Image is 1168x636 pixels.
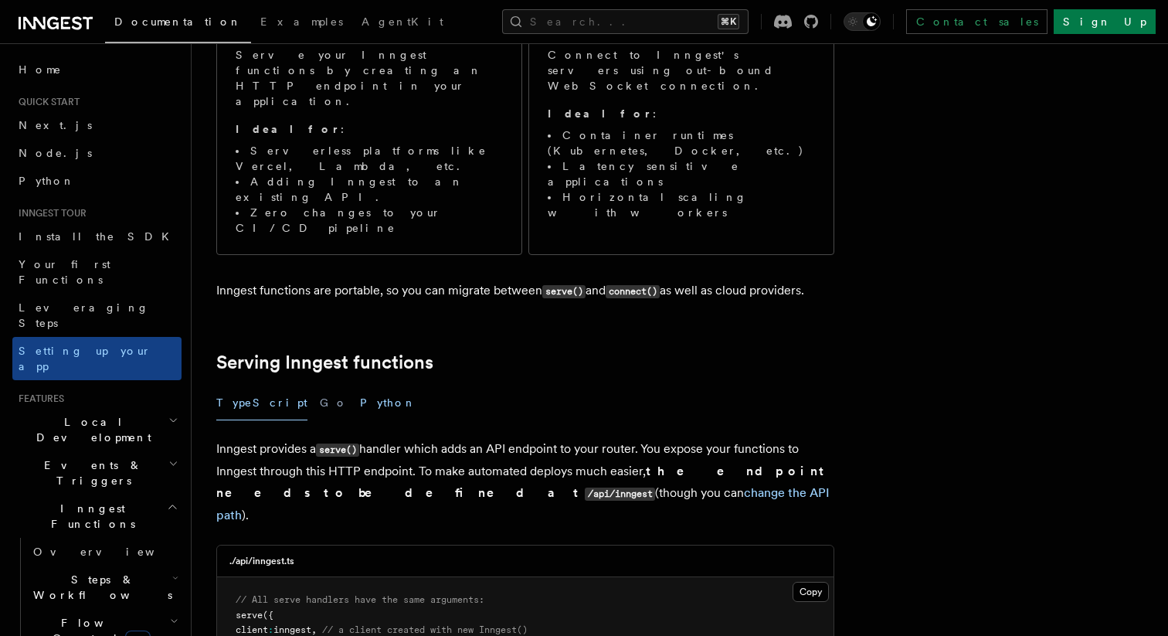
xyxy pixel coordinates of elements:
li: Zero changes to your CI/CD pipeline [236,205,503,236]
span: Features [12,393,64,405]
li: Horizontal scaling with workers [548,189,815,220]
button: Inngest Functions [12,495,182,538]
span: // a client created with new Inngest() [322,624,528,635]
span: Next.js [19,119,92,131]
span: Local Development [12,414,168,445]
span: Events & Triggers [12,457,168,488]
p: Inngest functions are portable, so you can migrate between and as well as cloud providers. [216,280,834,302]
button: Events & Triggers [12,451,182,495]
span: serve [236,610,263,621]
a: Python [12,167,182,195]
a: Overview [27,538,182,566]
span: AgentKit [362,15,443,28]
span: Overview [33,546,192,558]
button: Steps & Workflows [27,566,182,609]
span: Inngest Functions [12,501,167,532]
button: Copy [793,582,829,602]
a: AgentKit [352,5,453,42]
a: Serving Inngest functions [216,352,433,373]
p: : [236,121,503,137]
a: Home [12,56,182,83]
a: Contact sales [906,9,1047,34]
span: Documentation [114,15,242,28]
button: Local Development [12,408,182,451]
strong: Ideal for [548,107,653,120]
h3: ./api/inngest.ts [229,555,294,567]
p: Serve your Inngest functions by creating an HTTP endpoint in your application. [236,47,503,109]
li: Latency sensitive applications [548,158,815,189]
a: Examples [251,5,352,42]
button: Toggle dark mode [844,12,881,31]
span: // All serve handlers have the same arguments: [236,594,484,605]
span: Home [19,62,62,77]
a: Sign Up [1054,9,1156,34]
code: serve() [542,285,586,298]
a: Node.js [12,139,182,167]
a: Setting up your app [12,337,182,380]
p: Inngest provides a handler which adds an API endpoint to your router. You expose your functions t... [216,438,834,526]
button: Go [320,386,348,420]
button: TypeScript [216,386,307,420]
span: Examples [260,15,343,28]
button: Python [360,386,416,420]
span: Steps & Workflows [27,572,172,603]
a: Install the SDK [12,223,182,250]
code: connect() [606,285,660,298]
a: Next.js [12,111,182,139]
li: Adding Inngest to an existing API. [236,174,503,205]
span: , [311,624,317,635]
p: : [548,106,815,121]
span: Quick start [12,96,80,108]
a: Your first Functions [12,250,182,294]
li: Serverless platforms like Vercel, Lambda, etc. [236,143,503,174]
span: client [236,624,268,635]
p: Connect to Inngest's servers using out-bound WebSocket connection. [548,47,815,94]
span: Setting up your app [19,345,151,372]
span: Install the SDK [19,230,178,243]
span: : [268,624,273,635]
code: /api/inngest [585,488,655,501]
span: ({ [263,610,273,621]
li: Container runtimes (Kubernetes, Docker, etc.) [548,128,815,158]
a: Leveraging Steps [12,294,182,337]
span: Python [19,175,75,187]
span: Your first Functions [19,258,110,286]
code: serve() [316,444,359,457]
span: Leveraging Steps [19,301,149,329]
strong: Ideal for [236,123,341,135]
a: Documentation [105,5,251,43]
span: Inngest tour [12,207,87,219]
span: Node.js [19,147,92,159]
button: Search...⌘K [502,9,749,34]
span: inngest [273,624,311,635]
kbd: ⌘K [718,14,739,29]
